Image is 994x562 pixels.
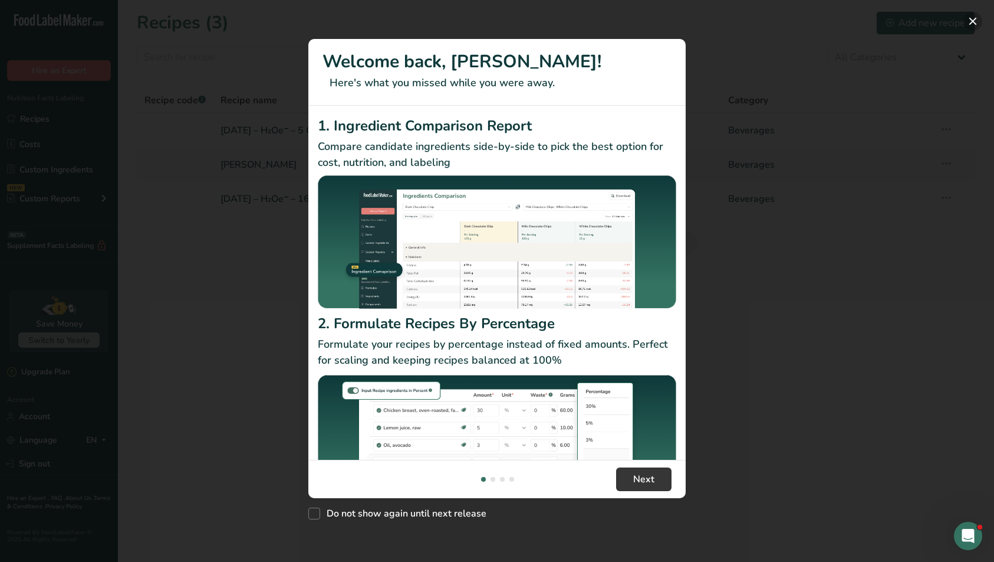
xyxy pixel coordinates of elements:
[616,468,672,491] button: Next
[318,115,676,136] h2: 1. Ingredient Comparison Report
[633,472,654,486] span: Next
[318,175,676,309] img: Ingredient Comparison Report
[318,139,676,171] p: Compare candidate ingredients side-by-side to pick the best option for cost, nutrition, and labeling
[320,508,486,519] span: Do not show again until next release
[322,75,672,91] p: Here's what you missed while you were away.
[954,522,982,550] iframe: Intercom live chat
[318,373,676,515] img: Formulate Recipes By Percentage
[318,336,676,368] p: Formulate your recipes by percentage instead of fixed amounts. Perfect for scaling and keeping re...
[318,313,676,334] h2: 2. Formulate Recipes By Percentage
[322,48,672,75] h1: Welcome back, [PERSON_NAME]!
